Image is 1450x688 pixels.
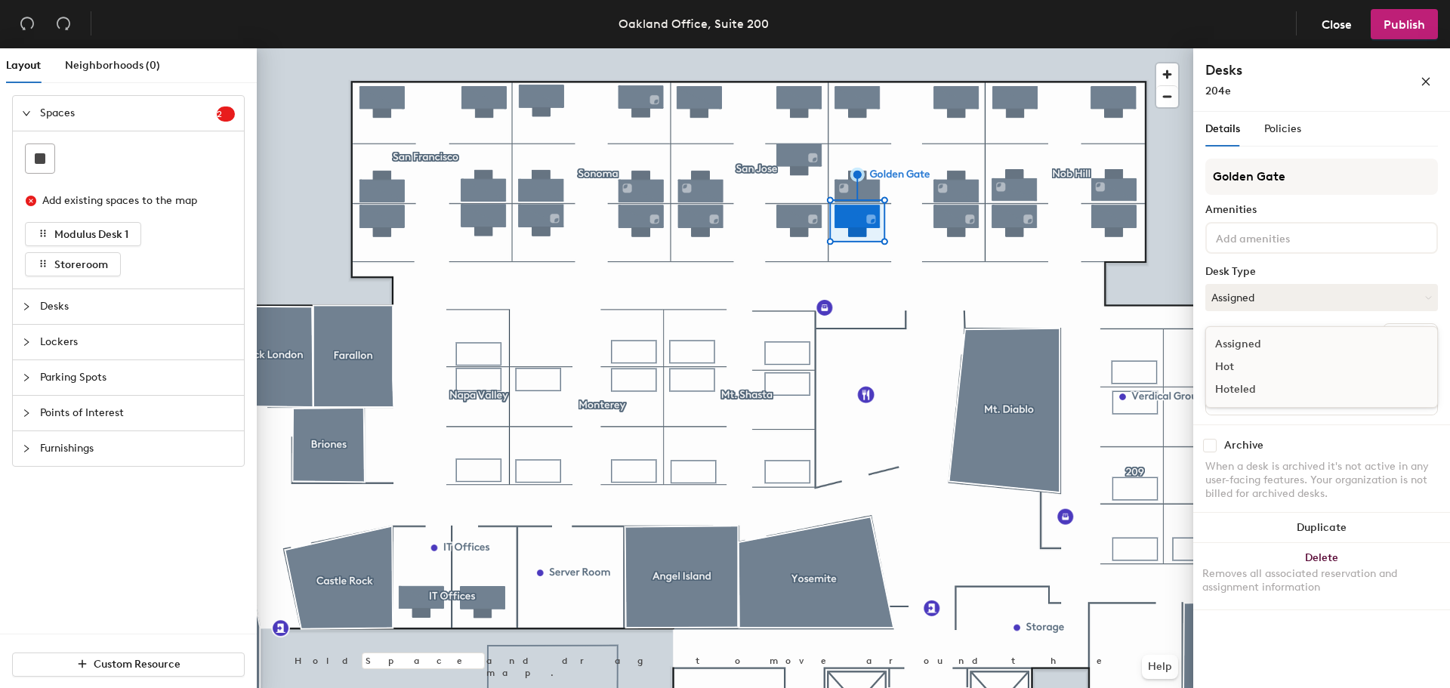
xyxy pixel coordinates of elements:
span: Storeroom [54,258,108,271]
span: Desks [40,289,235,324]
span: undo [20,16,35,31]
div: Amenities [1205,204,1438,216]
span: Furnishings [40,431,235,466]
span: Publish [1384,17,1425,32]
span: Neighborhoods (0) [65,59,160,72]
span: expanded [22,109,31,118]
div: When a desk is archived it's not active in any user-facing features. Your organization is not bil... [1205,460,1438,501]
div: Removes all associated reservation and assignment information [1202,567,1441,594]
div: Hot [1206,356,1357,378]
button: Close [1309,9,1365,39]
button: Modulus Desk 1 [25,222,141,246]
input: Add amenities [1213,228,1349,246]
span: close [1421,76,1431,87]
span: Lockers [40,325,235,359]
div: Add existing spaces to the map [42,193,222,209]
sup: 2 [217,106,235,122]
button: Undo (⌘ + Z) [12,9,42,39]
span: Modulus Desk 1 [54,228,128,241]
button: Publish [1371,9,1438,39]
span: Details [1205,122,1240,135]
div: Hoteled [1206,378,1357,401]
span: Points of Interest [40,396,235,430]
span: Layout [6,59,41,72]
span: Close [1322,17,1352,32]
span: collapsed [22,338,31,347]
div: Archive [1224,440,1263,452]
span: Custom Resource [94,658,180,671]
button: Storeroom [25,252,121,276]
button: Assigned [1205,284,1438,311]
span: close-circle [26,196,36,206]
button: DeleteRemoves all associated reservation and assignment information [1193,543,1450,609]
div: Assigned [1206,333,1357,356]
span: collapsed [22,409,31,418]
span: collapsed [22,373,31,382]
span: Spaces [40,96,217,131]
button: Duplicate [1193,513,1450,543]
div: Oakland Office, Suite 200 [619,14,769,33]
span: 2 [217,109,235,119]
button: Ungroup [1383,323,1438,349]
span: 204e [1205,85,1231,97]
h4: Desks [1205,60,1371,80]
div: Desk Type [1205,266,1438,278]
span: collapsed [22,302,31,311]
span: Parking Spots [40,360,235,395]
span: collapsed [22,444,31,453]
span: Policies [1264,122,1301,135]
button: Help [1142,655,1178,679]
button: Redo (⌘ + ⇧ + Z) [48,9,79,39]
button: Custom Resource [12,653,245,677]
